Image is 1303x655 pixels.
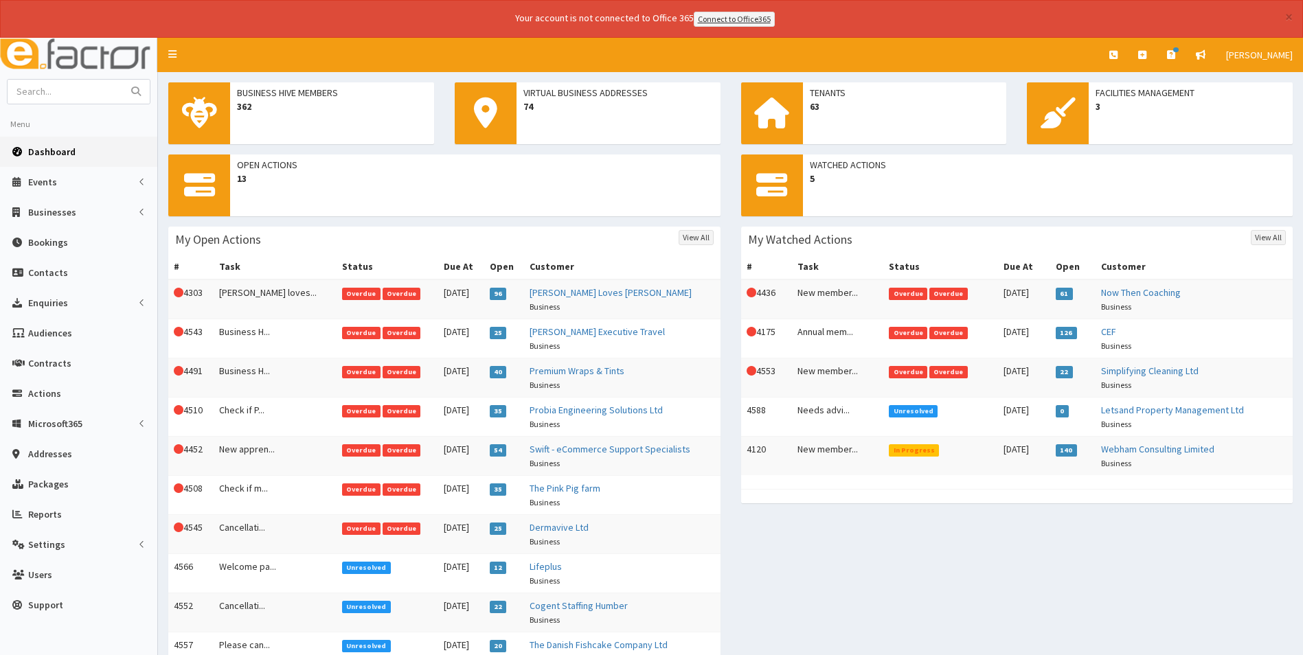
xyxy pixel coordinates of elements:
td: 4553 [741,358,792,397]
td: Check if m... [214,475,337,514]
i: This Action is overdue! [174,327,183,336]
a: The Pink Pig farm [530,482,600,494]
span: Overdue [342,522,381,535]
a: Cogent Staffing Humber [530,599,628,612]
td: Cancellati... [214,593,337,632]
a: Simplifying Cleaning Ltd [1101,365,1199,377]
span: Users [28,568,52,581]
th: Status [883,254,998,279]
th: Due At [998,254,1050,279]
a: [PERSON_NAME] Executive Travel [530,325,665,338]
td: 4543 [168,319,214,358]
span: Watched Actions [810,158,1287,172]
td: Needs advi... [792,397,883,436]
span: 5 [810,172,1287,185]
td: [DATE] [438,436,484,475]
th: # [741,254,792,279]
span: Contacts [28,266,68,279]
span: Business Hive Members [237,86,427,100]
small: Business [530,458,560,468]
span: Overdue [929,327,968,339]
span: Overdue [342,483,381,496]
small: Business [1101,380,1131,390]
span: Events [28,176,57,188]
span: Addresses [28,448,72,460]
span: Packages [28,478,69,490]
span: Overdue [342,405,381,417]
span: Overdue [383,366,421,378]
td: 4588 [741,397,792,436]
span: Enquiries [28,297,68,309]
span: Facilities Management [1096,86,1286,100]
span: 22 [490,601,507,613]
td: New member... [792,436,883,475]
h3: My Watched Actions [748,233,852,246]
span: 35 [490,483,507,496]
span: Open Actions [237,158,714,172]
th: Open [484,254,524,279]
a: View All [679,230,714,245]
th: Task [214,254,337,279]
span: Overdue [889,288,927,300]
i: This Action is overdue! [747,288,756,297]
th: Customer [524,254,721,279]
small: Business [530,497,560,507]
td: [DATE] [438,358,484,397]
span: 12 [490,562,507,574]
td: Annual mem... [792,319,883,358]
span: Overdue [342,366,381,378]
small: Business [1101,419,1131,429]
span: 54 [490,444,507,457]
span: 63 [810,100,1000,113]
td: 4552 [168,593,214,632]
td: Welcome pa... [214,553,337,593]
a: [PERSON_NAME] Loves [PERSON_NAME] [530,286,692,299]
a: View All [1251,230,1286,245]
i: This Action is overdue! [174,444,183,454]
th: Task [792,254,883,279]
span: Overdue [342,327,381,339]
td: New appren... [214,436,337,475]
th: Customer [1096,254,1293,279]
span: Bookings [28,236,68,249]
div: Your account is not connected to Office 365 [243,11,1047,27]
i: This Action is overdue! [747,366,756,376]
td: 4436 [741,279,792,319]
a: Swift - eCommerce Support Specialists [530,443,690,455]
span: Overdue [889,366,927,378]
td: 4120 [741,436,792,475]
small: Business [530,341,560,351]
td: Check if P... [214,397,337,436]
td: [DATE] [438,553,484,593]
small: Business [1101,458,1131,468]
small: Business [1101,301,1131,312]
td: 4175 [741,319,792,358]
td: 4303 [168,279,214,319]
td: Cancellati... [214,514,337,553]
a: Now Then Coaching [1101,286,1181,299]
a: Letsand Property Management Ltd [1101,404,1244,416]
span: Unresolved [342,601,391,613]
a: Probia Engineering Solutions Ltd [530,404,663,416]
th: # [168,254,214,279]
small: Business [530,614,560,625]
span: 362 [237,100,427,113]
span: Unresolved [342,562,391,574]
i: This Action is overdue! [174,483,183,493]
span: In Progress [889,444,939,457]
td: New member... [792,358,883,397]
a: Webham Consulting Limited [1101,443,1214,455]
small: Business [530,380,560,390]
span: Tenants [810,86,1000,100]
input: Search... [8,80,123,104]
td: [PERSON_NAME] loves... [214,279,337,319]
span: 96 [490,288,507,300]
i: This Action is overdue! [174,366,183,376]
i: This Action is overdue! [747,327,756,336]
a: [PERSON_NAME] [1216,38,1303,72]
span: 3 [1096,100,1286,113]
td: [DATE] [998,279,1050,319]
td: 4508 [168,475,214,514]
td: Business H... [214,358,337,397]
a: Dermavive Ltd [530,521,589,533]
